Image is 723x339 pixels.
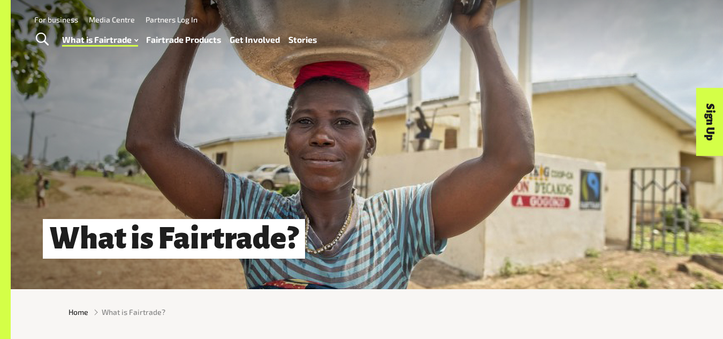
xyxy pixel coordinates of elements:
img: Fairtrade Australia New Zealand logo [652,13,693,58]
a: Home [69,306,88,318]
a: Get Involved [230,32,280,48]
a: Partners Log In [146,15,197,24]
a: What is Fairtrade [62,32,138,48]
span: What is Fairtrade? [102,306,165,318]
h1: What is Fairtrade? [43,219,305,258]
a: Fairtrade Products [146,32,221,48]
a: Toggle Search [29,26,55,53]
a: For business [34,15,78,24]
a: Stories [288,32,317,48]
a: Media Centre [89,15,135,24]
